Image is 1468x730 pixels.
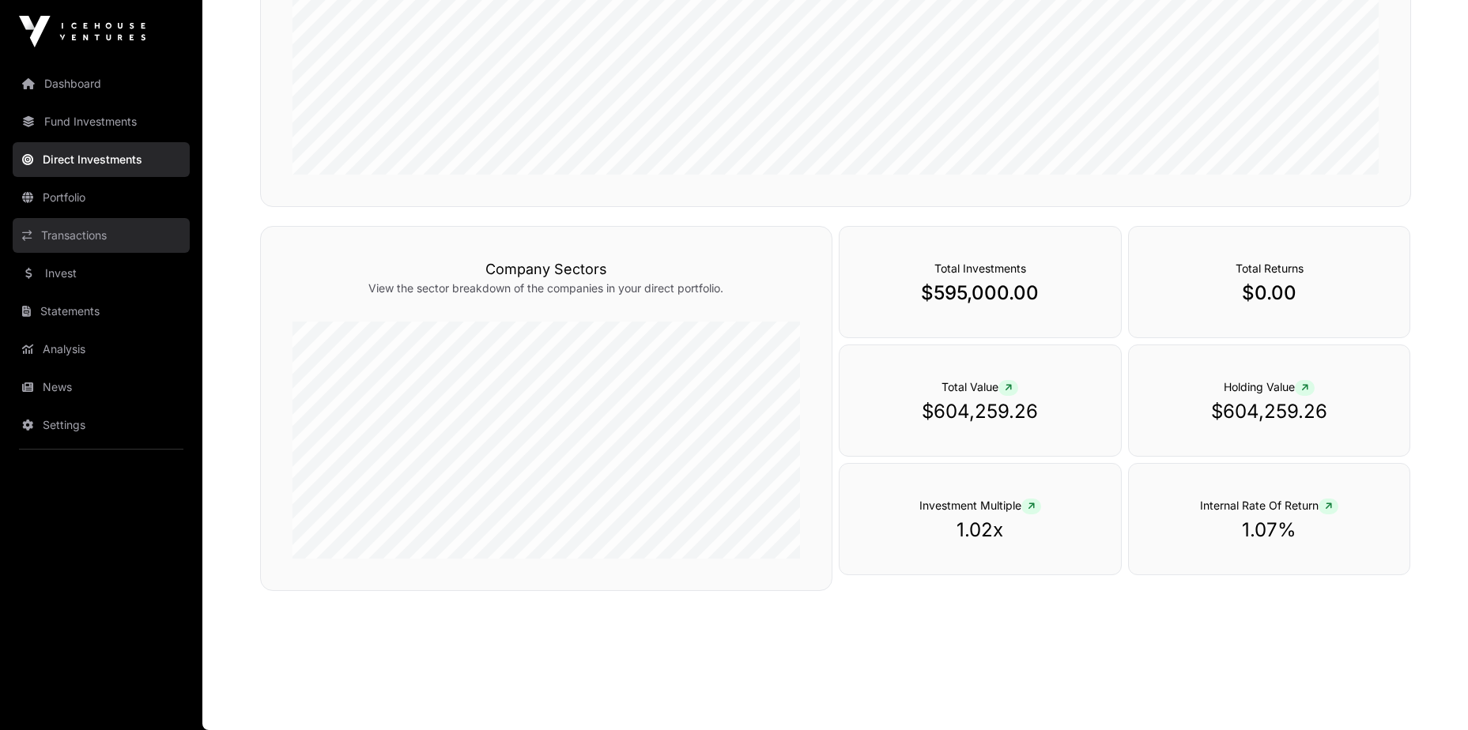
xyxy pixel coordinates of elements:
[1389,654,1468,730] iframe: Chat Widget
[13,294,190,329] a: Statements
[1160,280,1379,306] p: $0.00
[13,180,190,215] a: Portfolio
[1160,399,1379,424] p: $604,259.26
[1236,262,1304,275] span: Total Returns
[292,280,800,296] p: View the sector breakdown of the companies in your direct portfolio.
[13,332,190,367] a: Analysis
[871,399,1089,424] p: $604,259.26
[13,66,190,101] a: Dashboard
[871,280,1089,306] p: $595,000.00
[13,408,190,442] a: Settings
[934,262,1026,275] span: Total Investments
[13,142,190,177] a: Direct Investments
[13,218,190,253] a: Transactions
[919,499,1041,512] span: Investment Multiple
[1224,380,1315,393] span: Holding Value
[942,380,1018,393] span: Total Value
[292,258,800,280] h3: Company Sectors
[13,256,190,291] a: Invest
[871,517,1089,543] p: 1.02x
[1160,517,1379,543] p: 1.07%
[13,370,190,405] a: News
[1200,499,1338,512] span: Internal Rate Of Return
[13,104,190,139] a: Fund Investments
[19,16,145,47] img: Icehouse Ventures Logo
